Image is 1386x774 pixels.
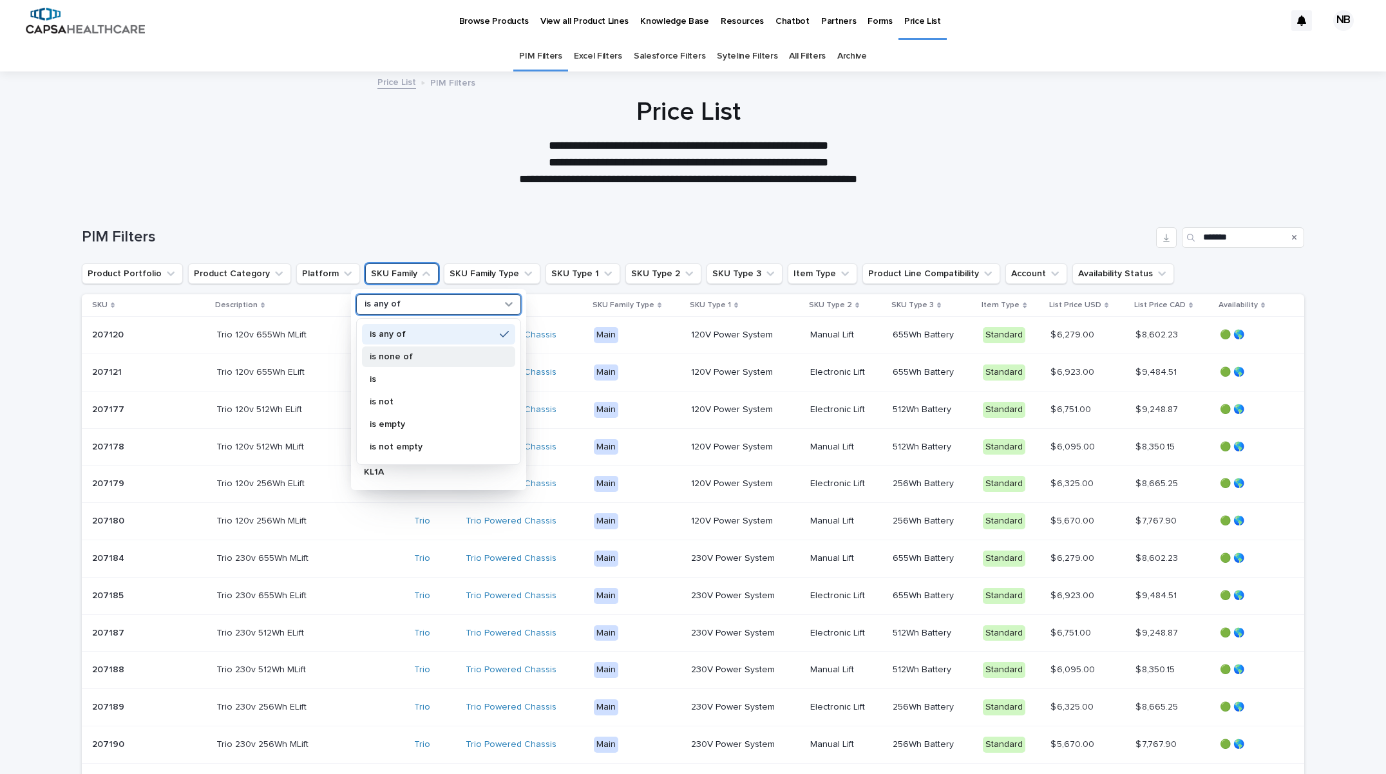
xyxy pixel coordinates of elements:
p: 🟢 🌎 [1220,628,1284,639]
p: 🟢 🌎 [1220,478,1284,489]
p: 🟢 🌎 [1220,590,1284,601]
a: Trio Powered Chassis [466,590,556,601]
p: 🟢 🌎 [1220,516,1284,527]
p: List Price USD [1049,298,1101,312]
a: Trio [414,590,430,601]
a: Trio [414,628,430,639]
p: 655Wh Battery [893,330,973,341]
button: SKU Family Type [444,263,540,284]
div: Standard [983,625,1025,641]
a: All Filters [789,41,826,71]
tr: 207179207179 Trio 120v 256Wh ELiftTrio 120v 256Wh ELift Trio Trio Powered Chassis Main120V Power ... [82,466,1305,503]
p: Manual Lift [810,330,882,341]
p: KL1A [364,467,500,477]
h1: Price List [373,97,1004,127]
p: $ 5,670.00 [1050,513,1097,527]
a: Trio Powered Chassis [466,739,556,750]
p: is [370,375,495,384]
tr: 207187207187 Trio 230v 512Wh ELiftTrio 230v 512Wh ELift Trio Trio Powered Chassis Main230V Power ... [82,614,1305,652]
p: 🟢 🌎 [1220,702,1284,713]
p: 655Wh Battery [893,553,973,564]
p: 256Wh Battery [893,702,973,713]
p: 120V Power System [691,478,800,489]
p: 256Wh Battery [893,739,973,750]
p: 120V Power System [691,367,800,378]
button: Availability Status [1072,263,1174,284]
p: $ 6,751.00 [1050,625,1094,639]
a: Trio Powered Chassis [466,516,556,527]
tr: 207121207121 Trio 120v 655Wh ELiftTrio 120v 655Wh ELift Trio Trio Powered Chassis Main120V Power ... [82,354,1305,391]
p: 120V Power System [691,404,800,415]
p: $ 6,751.00 [1050,402,1094,415]
a: Trio Powered Chassis [466,665,556,675]
div: Standard [983,364,1025,381]
div: Standard [983,588,1025,604]
div: Standard [983,737,1025,753]
p: Item Type [982,298,1020,312]
div: Standard [983,699,1025,715]
p: Trio 230v 655Wh MLift [216,551,311,564]
button: Platform [296,263,360,284]
button: Item Type [788,263,857,284]
p: Manual Lift [810,665,882,675]
div: Main [594,699,618,715]
p: $ 6,095.00 [1050,439,1097,453]
p: 207121 [92,364,124,378]
p: Availability [1219,298,1258,312]
p: 230V Power System [691,665,800,675]
a: Price List [377,74,416,89]
a: Trio [414,665,430,675]
p: Trio 120v 256Wh ELift [216,476,307,489]
button: SKU Type 3 [707,263,783,284]
div: Standard [983,327,1025,343]
p: $ 5,670.00 [1050,737,1097,750]
tr: 207120207120 Trio 120v 655Wh MLiftTrio 120v 655Wh MLift Trio Trio Powered Chassis Main120V Power ... [82,317,1305,354]
p: $ 8,602.23 [1135,551,1181,564]
p: $ 6,279.00 [1050,327,1097,341]
p: 655Wh Battery [893,590,973,601]
p: is empty [370,420,495,429]
input: Search [1182,227,1304,248]
p: Trio 230v 512Wh ELift [216,625,307,639]
p: PIM Filters [430,75,475,89]
p: 120V Power System [691,516,800,527]
div: Main [594,625,618,641]
p: Trio 120v 512Wh MLift [216,439,307,453]
p: 120V Power System [691,330,800,341]
p: Trio 120v 655Wh ELift [216,364,307,378]
a: Trio [414,516,430,527]
p: $ 9,484.51 [1135,588,1179,601]
p: Electronic Lift [810,404,882,415]
p: Manual Lift [810,442,882,453]
p: Trio 120v 655Wh MLift [216,327,309,341]
p: 120V Power System [691,442,800,453]
p: SKU Type 2 [809,298,852,312]
p: Trio 230v 512Wh MLift [216,662,309,675]
p: Electronic Lift [810,590,882,601]
div: Standard [983,513,1025,529]
tr: 207190207190 Trio 230v 256Wh MLiftTrio 230v 256Wh MLift Trio Trio Powered Chassis Main230V Power ... [82,726,1305,763]
p: $ 7,767.90 [1135,513,1179,527]
p: Manual Lift [810,516,882,527]
tr: 207184207184 Trio 230v 655Wh MLiftTrio 230v 655Wh MLift Trio Trio Powered Chassis Main230V Power ... [82,540,1305,577]
p: 🟢 🌎 [1220,553,1284,564]
p: SKU Type 3 [891,298,934,312]
p: 230V Power System [691,702,800,713]
p: Electronic Lift [810,478,882,489]
a: PIM Filters [519,41,562,71]
div: Standard [983,402,1025,418]
div: Standard [983,551,1025,567]
p: Electronic Lift [810,702,882,713]
p: 512Wh Battery [893,628,973,639]
p: is not empty [370,442,495,451]
p: List Price CAD [1134,298,1186,312]
p: 256Wh Battery [893,516,973,527]
p: $ 8,350.15 [1135,662,1177,675]
div: Standard [983,439,1025,455]
p: $ 8,665.25 [1135,699,1181,713]
p: 🟢 🌎 [1220,330,1284,341]
p: 230V Power System [691,553,800,564]
p: SKU Family Type [593,298,654,312]
div: Main [594,402,618,418]
p: $ 6,923.00 [1050,364,1097,378]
